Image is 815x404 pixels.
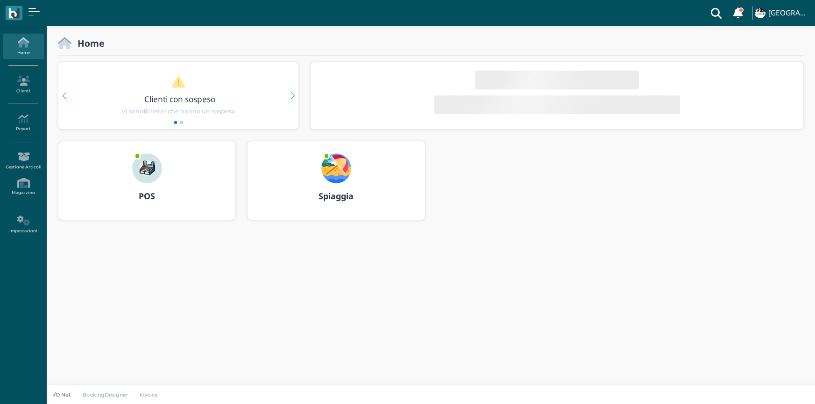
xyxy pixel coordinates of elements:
[121,107,235,116] span: Vi sono clienti che hanno un sospeso
[143,108,147,115] b: 6
[71,38,104,48] h2: Home
[768,9,809,17] h4: [GEOGRAPHIC_DATA]
[291,92,295,99] div: Next slide
[319,190,354,202] b: Spiaggia
[76,76,281,116] a: Clienti con sospeso Vi sono6clienti che hanno un sospeso
[132,153,162,183] img: ...
[139,190,155,202] b: POS
[755,8,765,18] img: ...
[247,141,425,231] a: ... Spiaggia
[78,95,283,104] h3: Clienti con sospeso
[3,148,43,174] a: Gestione Articoli
[3,72,43,98] a: Clienti
[3,110,43,136] a: Report
[58,62,298,129] div: 1 / 2
[3,212,43,237] a: Impostazioni
[3,174,43,200] a: Magazzino
[3,34,43,59] a: Home
[62,92,66,99] div: Previous slide
[58,141,236,231] a: ... POS
[8,8,19,19] img: logo
[321,153,351,183] img: ...
[753,2,809,24] a: ... [GEOGRAPHIC_DATA]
